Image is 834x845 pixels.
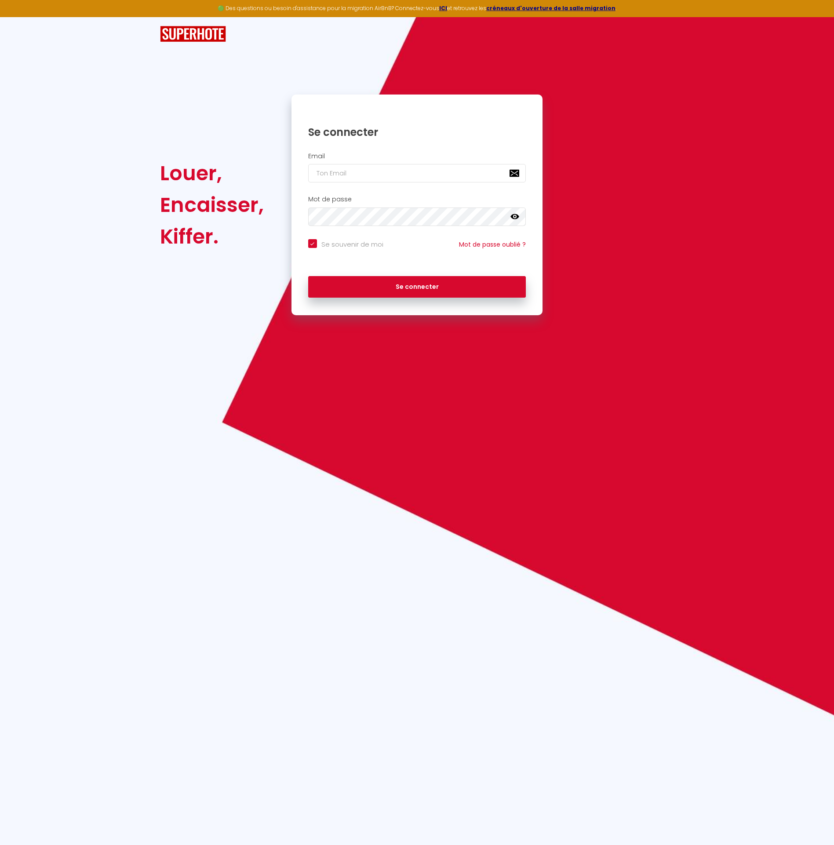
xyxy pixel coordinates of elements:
a: ICI [439,4,447,12]
h1: Se connecter [308,125,526,139]
input: Ton Email [308,164,526,182]
div: Kiffer. [160,221,264,252]
button: Se connecter [308,276,526,298]
div: Louer, [160,157,264,189]
h2: Email [308,153,526,160]
img: SuperHote logo [160,26,226,42]
a: créneaux d'ouverture de la salle migration [486,4,615,12]
a: Mot de passe oublié ? [459,240,526,249]
h2: Mot de passe [308,196,526,203]
div: Encaisser, [160,189,264,221]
